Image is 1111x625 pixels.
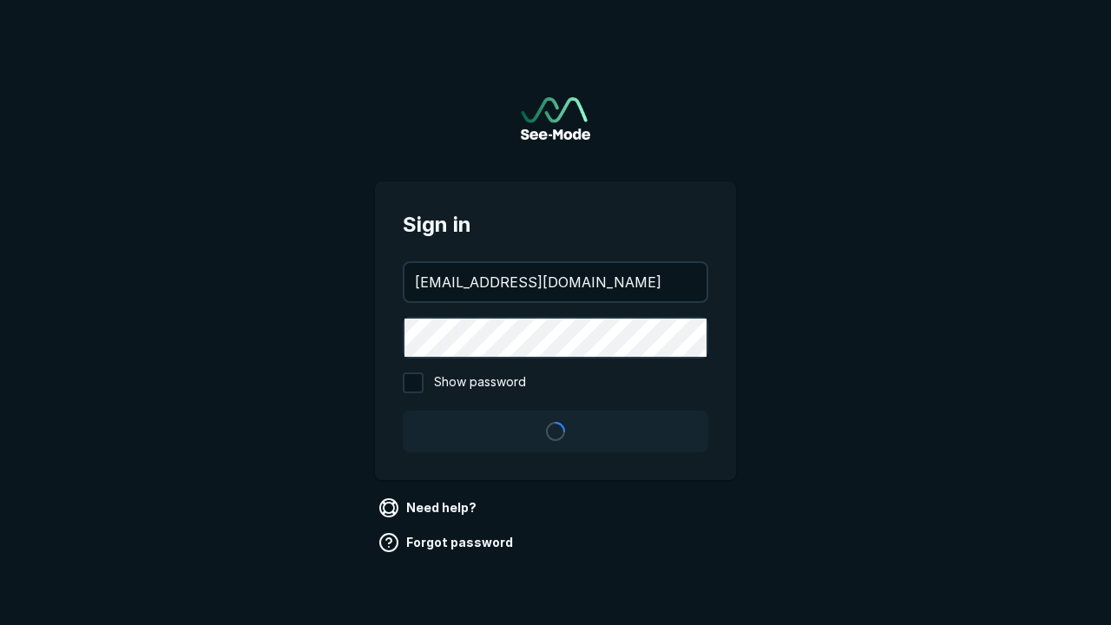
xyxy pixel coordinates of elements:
a: Go to sign in [521,97,590,140]
span: Sign in [403,209,708,240]
a: Forgot password [375,529,520,556]
a: Need help? [375,494,483,522]
input: your@email.com [404,263,707,301]
img: See-Mode Logo [521,97,590,140]
span: Show password [434,372,526,393]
